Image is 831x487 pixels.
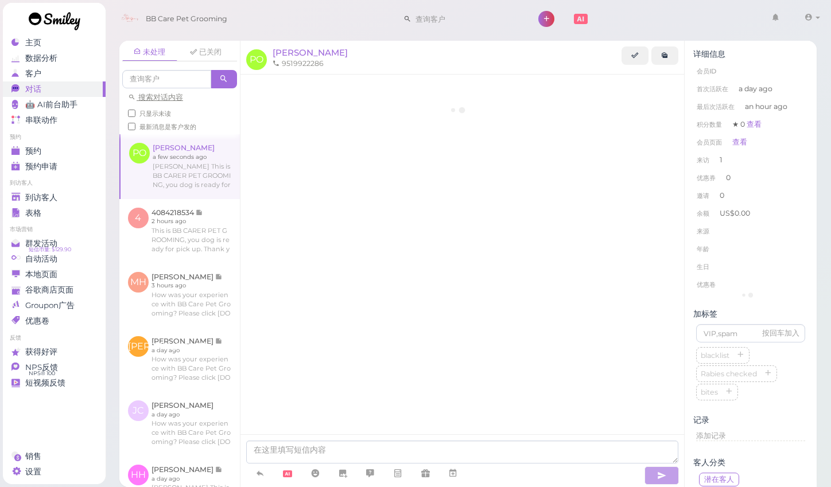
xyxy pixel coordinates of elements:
a: 销售 [3,449,106,464]
a: 已关闭 [178,44,234,61]
span: 来访 [697,156,709,164]
li: 市场营销 [3,225,106,233]
li: 0 [693,186,808,205]
a: 客户 [3,66,106,81]
div: 客人分类 [693,458,808,467]
span: 对话 [25,84,41,94]
li: 反馈 [3,334,106,342]
span: NPS反馈 [25,363,58,372]
span: NPS® 100 [29,369,55,378]
span: 年龄 [697,245,709,253]
span: 生日 [697,263,709,271]
span: 只显示未读 [139,110,171,118]
span: 邀请 [697,192,709,200]
a: 未处理 [122,44,177,61]
input: 最新消息是客户发的 [128,123,135,130]
span: 首次活跃在 [697,85,728,93]
span: 会员ID [697,67,716,75]
span: 短信币量: $129.90 [29,245,71,254]
li: 0 [693,169,808,187]
span: ★ 0 [732,120,762,128]
span: 短视频反馈 [25,378,65,388]
span: 预约申请 [25,162,57,172]
a: 查看 [747,120,762,128]
a: 🤖 AI前台助手 [3,97,106,112]
li: 到访客人 [3,179,106,187]
span: 串联动作 [25,115,57,125]
span: 优惠卷 [697,280,716,289]
span: an hour ago [745,102,787,112]
span: 余额 [697,209,711,217]
span: 会员页面 [697,138,722,146]
a: 查看 [732,138,747,146]
a: 表格 [3,205,106,221]
a: 获得好评 [3,344,106,360]
a: NPS反馈 NPS® 100 [3,360,106,375]
a: 预约申请 [3,159,106,174]
a: 谷歌商店页面 [3,282,106,298]
a: Groupon广告 [3,298,106,313]
span: US$0.00 [720,209,750,217]
div: 按回车加入 [762,328,799,338]
div: 详细信息 [693,49,808,59]
span: 群发活动 [25,239,57,248]
span: bites [698,388,720,396]
span: 优惠券 [697,174,716,182]
span: Rabies checked [698,369,759,378]
a: 预约 [3,143,106,159]
a: 串联动作 [3,112,106,128]
span: 添加记录 [696,431,726,440]
input: 只显示未读 [128,110,135,117]
span: 到访客人 [25,193,57,202]
span: 来源 [697,227,709,235]
input: VIP,spam [696,324,805,342]
span: BB Care Pet Grooming [146,3,227,35]
span: 谷歌商店页面 [25,285,73,295]
span: Groupon广告 [25,301,75,310]
a: 对话 [3,81,106,97]
span: 数据分析 [25,53,57,63]
span: 🤖 AI前台助手 [25,100,77,110]
span: 表格 [25,208,41,218]
span: 销售 [25,451,41,461]
span: 最后次活跃在 [697,103,735,111]
span: 积分数量 [697,120,722,128]
a: 短视频反馈 [3,375,106,391]
a: 到访客人 [3,190,106,205]
input: 查询客户 [411,10,523,28]
input: 查询客户 [122,70,211,88]
a: 数据分析 [3,50,106,66]
span: 自动活动 [25,254,57,264]
span: 设置 [25,467,41,477]
a: 主页 [3,35,106,50]
span: 客户 [25,69,41,79]
span: a day ago [739,84,772,94]
a: 搜索对话内容 [128,93,183,102]
div: 记录 [693,415,808,425]
span: 获得好评 [25,347,57,357]
span: 最新消息是客户发的 [139,123,196,131]
li: 1 [693,151,808,169]
span: 预约 [25,146,41,156]
a: 自动活动 [3,251,106,267]
span: 主页 [25,38,41,48]
a: 设置 [3,464,106,480]
span: 潜在客人 [702,475,736,484]
a: 本地页面 [3,267,106,282]
a: [PERSON_NAME] [273,47,348,58]
span: PO [246,49,267,70]
li: 预约 [3,133,106,141]
li: 9519922286 [270,59,327,69]
a: 群发活动 短信币量: $129.90 [3,236,106,251]
a: 优惠卷 [3,313,106,329]
div: 加标签 [693,309,808,319]
span: 本地页面 [25,270,57,279]
span: blacklist [698,351,732,360]
span: 优惠卷 [25,316,49,326]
